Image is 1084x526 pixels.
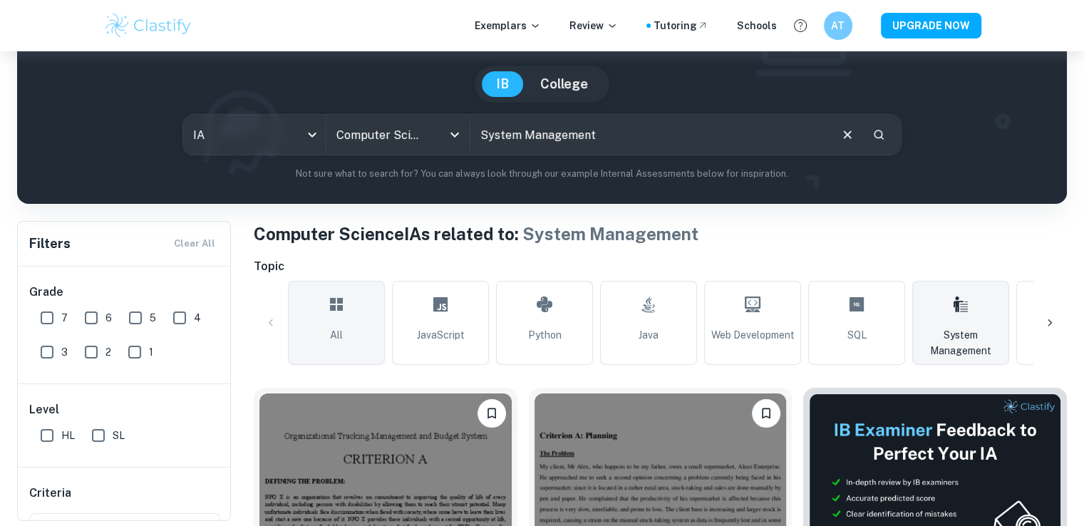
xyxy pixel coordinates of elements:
[183,115,326,155] div: IA
[788,14,812,38] button: Help and Feedback
[417,327,465,343] span: JavaScript
[522,224,698,244] span: System Management
[569,18,618,33] p: Review
[526,71,602,97] button: College
[194,310,201,326] span: 4
[29,167,1055,181] p: Not sure what to search for? You can always look through our example Internal Assessments below f...
[639,327,659,343] span: Java
[29,234,71,254] h6: Filters
[919,327,1003,359] span: System Management
[881,13,981,38] button: UPGRADE NOW
[475,18,541,33] p: Exemplars
[478,399,506,428] button: Bookmark
[29,401,220,418] h6: Level
[830,18,846,33] h6: AT
[150,310,156,326] span: 5
[867,123,891,147] button: Search
[105,344,111,360] span: 2
[737,18,777,33] a: Schools
[834,121,861,148] button: Clear
[61,310,68,326] span: 7
[847,327,867,343] span: SQL
[61,428,75,443] span: HL
[113,428,125,443] span: SL
[482,71,523,97] button: IB
[29,485,71,502] h6: Criteria
[105,310,112,326] span: 6
[254,258,1067,275] h6: Topic
[330,327,343,343] span: All
[654,18,708,33] a: Tutoring
[470,115,828,155] input: E.g. event website, web development, Python...
[752,399,780,428] button: Bookmark
[824,11,852,40] button: AT
[711,327,795,343] span: Web Development
[445,125,465,145] button: Open
[61,344,68,360] span: 3
[254,221,1067,247] h1: Computer Science IAs related to:
[528,327,562,343] span: Python
[103,11,194,40] img: Clastify logo
[29,284,220,301] h6: Grade
[149,344,153,360] span: 1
